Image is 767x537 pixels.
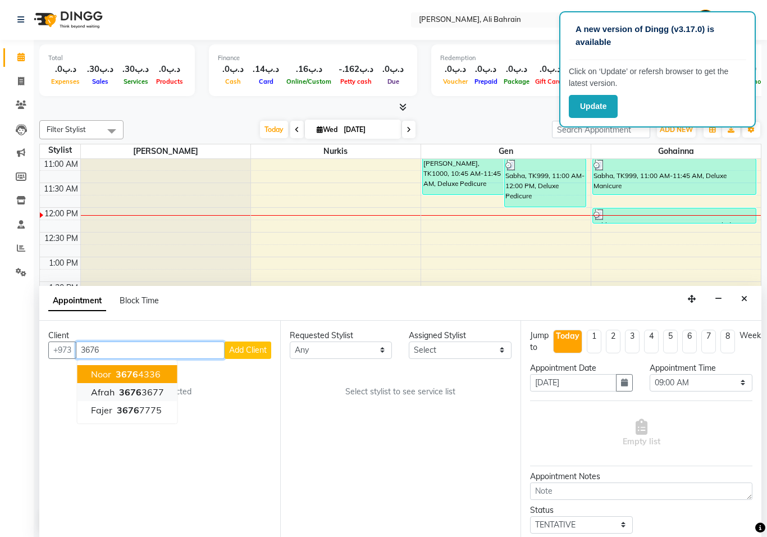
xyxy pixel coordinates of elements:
div: 11:30 AM [42,183,80,195]
span: Appointment [48,291,106,311]
span: Online/Custom [284,78,334,85]
div: .د.ب0 [218,63,248,76]
li: 4 [644,330,659,353]
div: .د.ب0 [532,63,568,76]
p: A new version of Dingg (v3.17.0) is available [576,23,739,48]
span: Today [260,121,288,138]
input: Search by Name/Mobile/Email/Code [76,342,225,359]
span: Expenses [48,78,83,85]
div: .د.ب0 [440,63,471,76]
button: Add Client [225,342,271,359]
div: Weeks [739,330,765,342]
span: Select stylist to see service list [345,386,455,398]
div: Jump to [530,330,549,353]
div: .د.ب30 [118,63,153,76]
span: Add Client [229,345,267,355]
div: Requested Stylist [290,330,392,342]
div: 1:00 PM [47,257,80,269]
div: 12:30 PM [42,233,80,244]
div: .د.ب16 [284,63,334,76]
div: Appointment Notes [530,471,752,483]
span: Petty cash [337,78,375,85]
div: Total [48,53,186,63]
p: Click on ‘Update’ or refersh browser to get the latest version. [569,66,746,89]
li: 7 [701,330,716,353]
button: +973 [48,342,76,359]
li: 6 [682,330,697,353]
div: Appointment Time [650,362,752,374]
span: Block Time [120,295,159,306]
ngb-highlight: 3677 [117,386,164,398]
button: Update [569,95,618,118]
div: Sabha, TK999, 11:00 AM-12:00 PM, Deluxe Pedicure [505,159,586,207]
div: Redemption [440,53,599,63]
div: Assigned Stylist [409,330,512,342]
div: 1:30 PM [47,282,80,294]
span: Products [153,78,186,85]
div: Sabha, TK999, 12:00 PM-12:20 PM, French design : Normal(Full set) [593,208,756,223]
div: .د.ب0 [48,63,83,76]
div: No client selected [75,386,244,398]
div: .د.ب30 [83,63,118,76]
input: Search Appointment [552,121,650,138]
li: 8 [720,330,735,353]
span: Noor [91,368,111,380]
span: 3676 [117,404,139,416]
div: Status [530,504,633,516]
div: Finance [218,53,408,63]
div: .د.ب14 [248,63,284,76]
div: Stylist [40,144,80,156]
div: .د.ب0 [378,63,408,76]
div: Appointment Date [530,362,633,374]
span: Package [501,78,532,85]
span: 3676 [119,386,141,398]
li: 3 [625,330,640,353]
span: Services [121,78,151,85]
div: Today [556,330,579,342]
span: [PERSON_NAME] [81,144,250,158]
span: ADD NEW [660,125,693,134]
div: .د.ب0 [153,63,186,76]
span: Prepaid [472,78,500,85]
input: 2025-09-03 [340,121,396,138]
ngb-highlight: 7775 [115,404,162,416]
span: Due [385,78,402,85]
div: [PERSON_NAME], TK1000, 10:45 AM-11:45 AM, Deluxe Pedicure [423,147,504,194]
div: 11:00 AM [42,158,80,170]
div: 12:00 PM [42,208,80,220]
li: 1 [587,330,601,353]
span: Gohainna [591,144,761,158]
li: 2 [606,330,620,353]
button: Close [736,290,752,308]
button: ADD NEW [657,122,696,138]
img: Admin [696,10,715,29]
div: Sabha, TK999, 11:00 AM-11:45 AM, Deluxe Manicure [593,159,756,194]
span: Gen [421,144,591,158]
span: Empty list [623,419,660,448]
input: yyyy-mm-dd [530,374,617,392]
span: Filter Stylist [47,125,86,134]
span: Afrah [91,386,115,398]
span: Fajer [91,404,112,416]
span: Gift Cards [532,78,568,85]
div: Client [48,330,271,342]
li: 5 [663,330,678,353]
span: Voucher [440,78,471,85]
div: .د.ب0 [471,63,501,76]
div: .د.ب0 [501,63,532,76]
ngb-highlight: 4336 [113,368,161,380]
span: Nurkis [251,144,421,158]
span: Cash [222,78,244,85]
span: 3676 [116,368,138,380]
span: Card [256,78,276,85]
img: logo [29,4,106,35]
span: Sales [89,78,111,85]
span: Wed [314,125,340,134]
div: -.د.ب162 [334,63,378,76]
